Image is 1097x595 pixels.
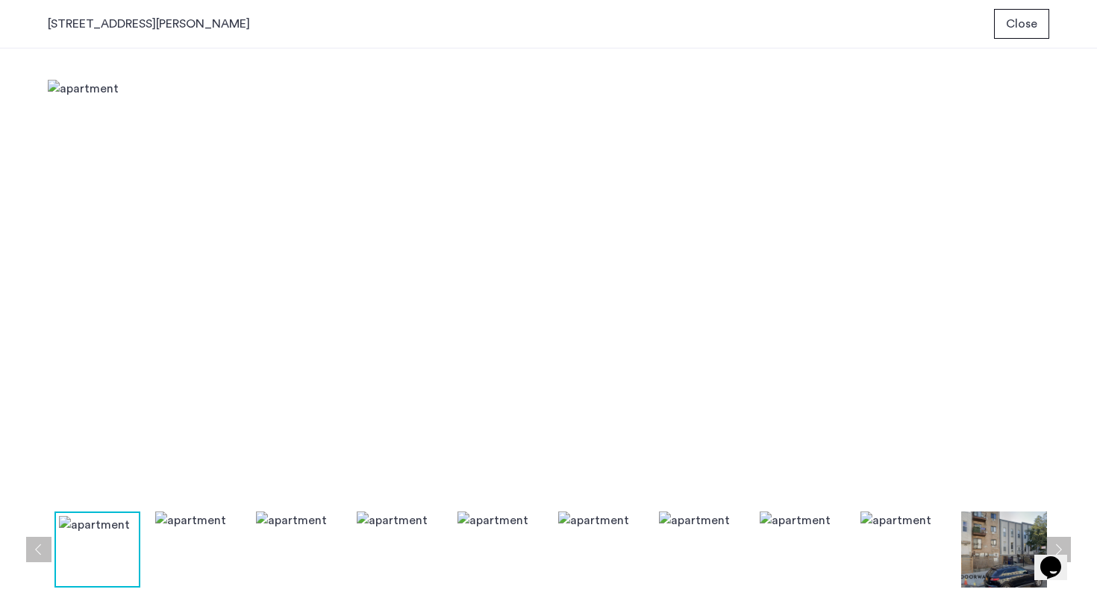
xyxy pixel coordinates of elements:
[1034,535,1082,580] iframe: chat widget
[48,15,250,33] div: [STREET_ADDRESS][PERSON_NAME]
[659,511,745,588] img: apartment
[994,9,1049,39] button: button
[961,511,1047,588] img: apartment
[26,537,51,562] button: Previous apartment
[48,80,1049,504] img: apartment
[860,511,946,588] img: apartment
[457,511,543,588] img: apartment
[760,511,846,588] img: apartment
[357,511,443,588] img: apartment
[558,511,644,588] img: apartment
[256,511,342,588] img: apartment
[59,516,136,583] img: apartment
[1006,15,1037,33] span: Close
[155,511,241,588] img: apartment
